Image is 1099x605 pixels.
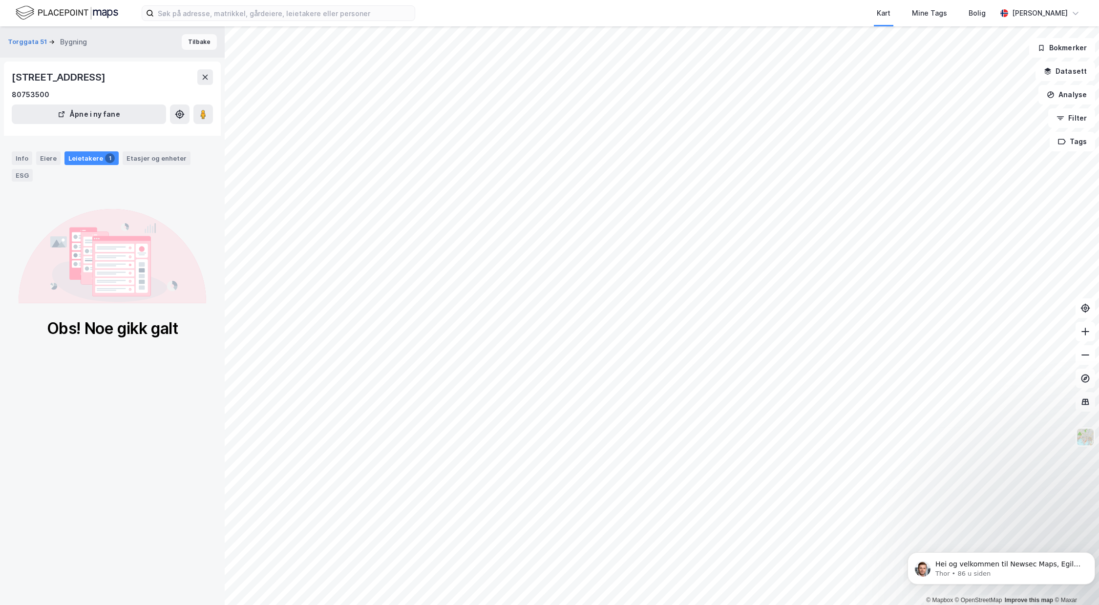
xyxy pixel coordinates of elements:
[1076,428,1095,446] img: Z
[127,154,187,163] div: Etasjer og enheter
[64,151,119,165] div: Leietakere
[926,597,953,604] a: Mapbox
[12,89,49,101] div: 80753500
[182,34,217,50] button: Tilbake
[47,319,178,338] div: Obs! Noe gikk galt
[12,169,33,182] div: ESG
[1005,597,1053,604] a: Improve this map
[955,597,1002,604] a: OpenStreetMap
[60,36,87,48] div: Bygning
[105,153,115,163] div: 1
[1050,132,1095,151] button: Tags
[12,69,107,85] div: [STREET_ADDRESS]
[1029,38,1095,58] button: Bokmerker
[1012,7,1068,19] div: [PERSON_NAME]
[154,6,415,21] input: Søk på adresse, matrikkel, gårdeiere, leietakere eller personer
[1048,108,1095,128] button: Filter
[12,151,32,165] div: Info
[877,7,890,19] div: Kart
[8,37,49,47] button: Torggata 51
[1036,62,1095,81] button: Datasett
[969,7,986,19] div: Bolig
[16,4,118,21] img: logo.f888ab2527a4732fd821a326f86c7f29.svg
[912,7,947,19] div: Mine Tags
[36,151,61,165] div: Eiere
[1038,85,1095,104] button: Analyse
[12,104,166,124] button: Åpne i ny fane
[904,532,1099,600] iframe: Intercom notifications melding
